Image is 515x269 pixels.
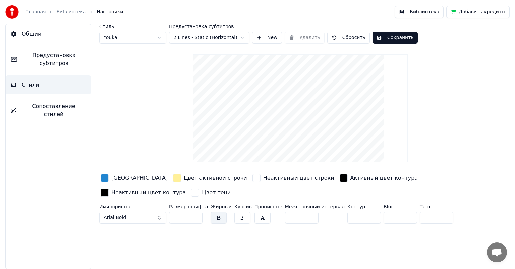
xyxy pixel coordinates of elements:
label: Размер шрифта [169,204,208,209]
button: Стили [6,75,91,94]
span: Сопоставление стилей [22,102,85,118]
label: Курсив [234,204,252,209]
label: Прописные [254,204,282,209]
span: Настройки [97,9,123,15]
label: Контур [347,204,381,209]
button: Библиотека [395,6,444,18]
label: Имя шрифта [99,204,166,209]
a: Библиотека [56,9,86,15]
label: Тень [420,204,453,209]
span: Стили [22,81,39,89]
div: [GEOGRAPHIC_DATA] [111,174,168,182]
img: youka [5,5,19,19]
button: Сопоставление стилей [6,97,91,124]
span: Предустановка субтитров [22,51,85,67]
a: Открытый чат [487,242,507,262]
div: Цвет тени [202,189,231,197]
button: Общий [6,24,91,43]
button: Неактивный цвет строки [251,173,336,183]
button: Добавить кредиты [446,6,510,18]
a: Главная [25,9,46,15]
div: Неактивный цвет контура [111,189,186,197]
button: Цвет тени [190,187,232,198]
label: Жирный [211,204,231,209]
label: Межстрочный интервал [285,204,345,209]
label: Стиль [99,24,166,29]
button: [GEOGRAPHIC_DATA] [99,173,169,183]
div: Активный цвет контура [350,174,418,182]
div: Цвет активной строки [184,174,247,182]
span: Arial Bold [104,214,126,221]
button: New [252,32,282,44]
button: Предустановка субтитров [6,46,91,73]
div: Неактивный цвет строки [263,174,334,182]
button: Сохранить [373,32,418,44]
label: Предустановка субтитров [169,24,249,29]
nav: breadcrumb [25,9,123,15]
label: Blur [384,204,417,209]
button: Сбросить [327,32,370,44]
button: Неактивный цвет контура [99,187,187,198]
button: Цвет активной строки [172,173,248,183]
button: Активный цвет контура [338,173,419,183]
span: Общий [22,30,41,38]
